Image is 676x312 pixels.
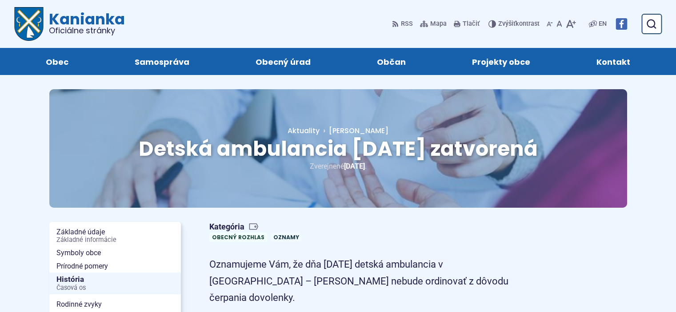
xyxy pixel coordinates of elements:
[353,48,430,75] a: Občan
[472,48,530,75] span: Projekty obce
[46,48,68,75] span: Obec
[231,48,335,75] a: Obecný úrad
[599,19,607,29] span: EN
[14,7,125,41] a: Logo Kanianka, prejsť na domovskú stránku.
[572,48,655,75] a: Kontakt
[418,15,448,33] a: Mapa
[555,15,564,33] button: Nastaviť pôvodnú veľkosť písma
[56,273,174,294] span: História
[56,298,174,311] span: Rodinné zvyky
[56,284,174,292] span: Časová os
[597,19,608,29] a: EN
[49,27,125,35] span: Oficiálne stránky
[209,233,267,242] a: Obecný rozhlas
[430,19,447,29] span: Mapa
[56,246,174,260] span: Symboly obce
[209,256,525,306] p: Oznamujeme Vám, že dňa [DATE] detská ambulancia v [GEOGRAPHIC_DATA] – [PERSON_NAME] nebude ordino...
[288,126,320,136] a: Aktuality
[344,162,365,170] span: [DATE]
[209,222,305,232] span: Kategória
[596,48,630,75] span: Kontakt
[545,15,555,33] button: Zmenšiť veľkosť písma
[49,225,181,246] a: Základné údajeZákladné informácie
[14,7,44,41] img: Prejsť na domovskú stránku
[392,15,415,33] a: RSS
[271,233,302,242] a: Oznamy
[377,48,406,75] span: Občan
[498,20,540,28] span: kontrast
[44,12,125,35] span: Kanianka
[448,48,555,75] a: Projekty obce
[463,20,480,28] span: Tlačiť
[49,273,181,294] a: HistóriaČasová os
[135,48,189,75] span: Samospráva
[110,48,213,75] a: Samospráva
[320,126,388,136] a: [PERSON_NAME]
[21,48,92,75] a: Obec
[139,134,538,163] span: Detská ambulancia [DATE] zatvorená
[452,15,481,33] button: Tlačiť
[56,237,174,244] span: Základné informácie
[49,246,181,260] a: Symboly obce
[616,18,627,30] img: Prejsť na Facebook stránku
[78,160,599,172] p: Zverejnené .
[56,225,174,246] span: Základné údaje
[49,298,181,311] a: Rodinné zvyky
[498,20,516,28] span: Zvýšiť
[49,260,181,273] a: Prírodné pomery
[401,19,413,29] span: RSS
[329,126,388,136] span: [PERSON_NAME]
[56,260,174,273] span: Prírodné pomery
[488,15,541,33] button: Zvýšiťkontrast
[256,48,311,75] span: Obecný úrad
[564,15,578,33] button: Zväčšiť veľkosť písma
